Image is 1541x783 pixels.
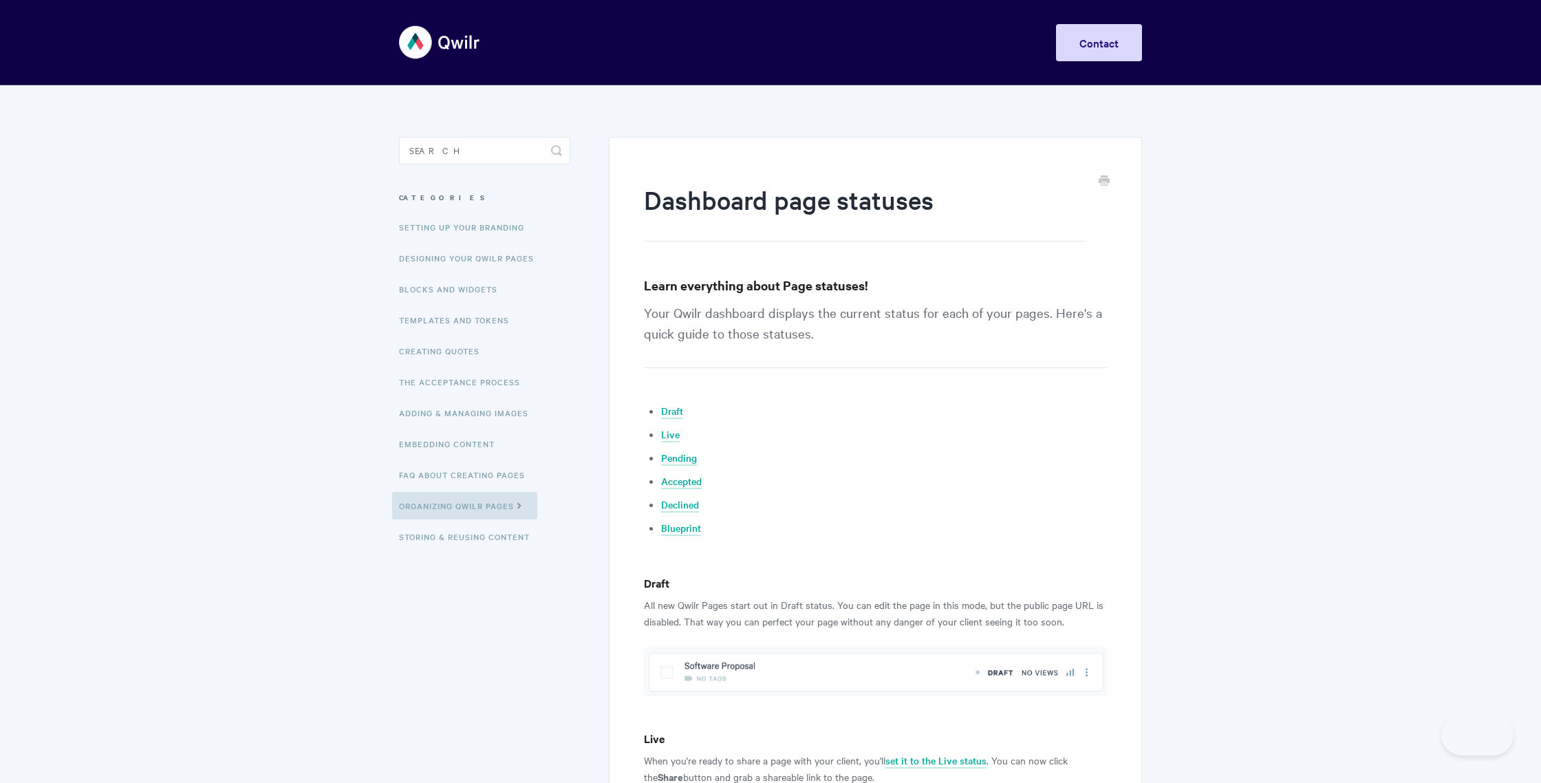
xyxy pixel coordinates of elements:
[644,302,1107,368] p: Your Qwilr dashboard displays the current status for each of your pages. Here's a quick guide to ...
[399,368,530,396] a: The Acceptance Process
[661,404,683,419] a: Draft
[399,137,570,164] input: Search
[644,575,1107,592] h4: Draft
[1056,24,1142,61] a: Contact
[399,244,544,272] a: Designing Your Qwilr Pages
[399,523,540,550] a: Storing & Reusing Content
[399,306,519,334] a: Templates and Tokens
[399,461,535,489] a: FAQ About Creating Pages
[644,182,1086,242] h1: Dashboard page statuses
[1099,174,1110,189] a: Print this Article
[661,521,701,536] a: Blueprint
[661,474,702,489] a: Accepted
[661,427,680,442] a: Live
[399,275,508,303] a: Blocks and Widgets
[399,17,481,68] img: Qwilr Help Center
[661,451,697,466] a: Pending
[644,597,1107,630] p: All new Qwilr Pages start out in Draft status. You can edit the page in this mode, but the public...
[399,337,490,365] a: Creating Quotes
[399,185,570,210] h3: Categories
[392,492,537,519] a: Organizing Qwilr Pages
[399,399,539,427] a: Adding & Managing Images
[644,276,1107,295] h3: Learn everything about Page statuses!
[885,753,987,769] a: set it to the Live status
[1441,714,1513,755] iframe: Toggle Customer Support
[399,213,535,241] a: Setting up your Branding
[644,647,1107,695] img: file-K7P22jPbeu.png
[661,497,699,513] a: Declined
[399,430,505,458] a: Embedding Content
[644,730,1107,747] h4: Live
